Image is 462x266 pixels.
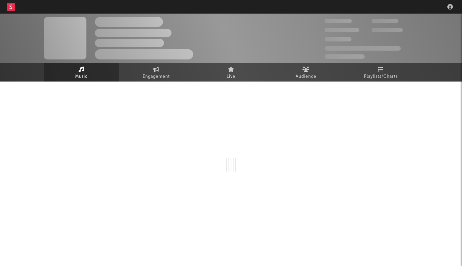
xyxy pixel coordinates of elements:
span: 100,000 [372,19,398,23]
span: Audience [296,73,316,81]
a: Music [44,63,119,82]
span: Engagement [143,73,170,81]
a: Playlists/Charts [343,63,418,82]
span: 50,000,000 Monthly Listeners [325,46,401,51]
a: Live [194,63,268,82]
span: Live [227,73,235,81]
span: 100,000 [325,37,351,41]
span: Playlists/Charts [364,73,398,81]
span: 50,000,000 [325,28,359,32]
span: Music [75,73,88,81]
span: 1,000,000 [372,28,403,32]
span: Jump Score: 85.0 [325,54,365,59]
span: 300,000 [325,19,352,23]
a: Audience [268,63,343,82]
a: Engagement [119,63,194,82]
